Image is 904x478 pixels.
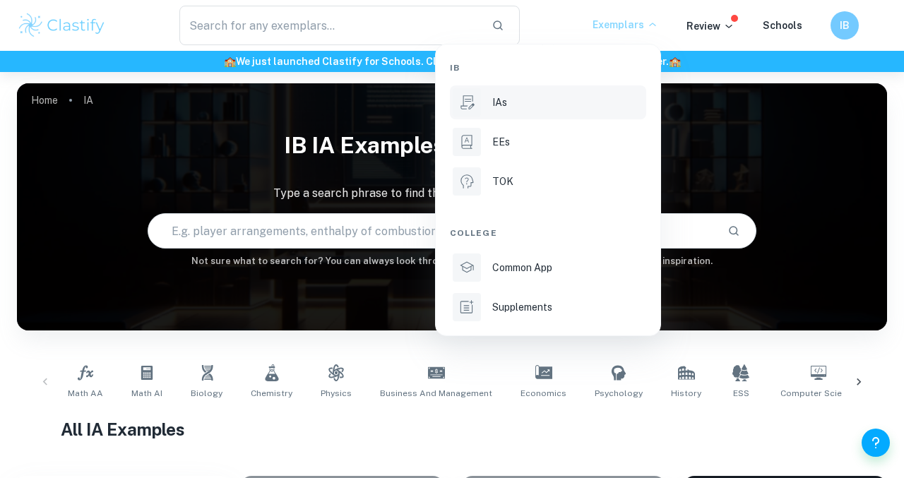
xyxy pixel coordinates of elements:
span: College [450,227,497,239]
a: Common App [450,251,646,285]
a: IAs [450,85,646,119]
p: IAs [492,95,507,110]
a: TOK [450,165,646,198]
a: EEs [450,125,646,159]
span: IB [450,61,460,74]
p: Common App [492,260,552,275]
p: TOK [492,174,513,189]
p: Supplements [492,299,552,315]
p: EEs [492,134,510,150]
a: Supplements [450,290,646,324]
